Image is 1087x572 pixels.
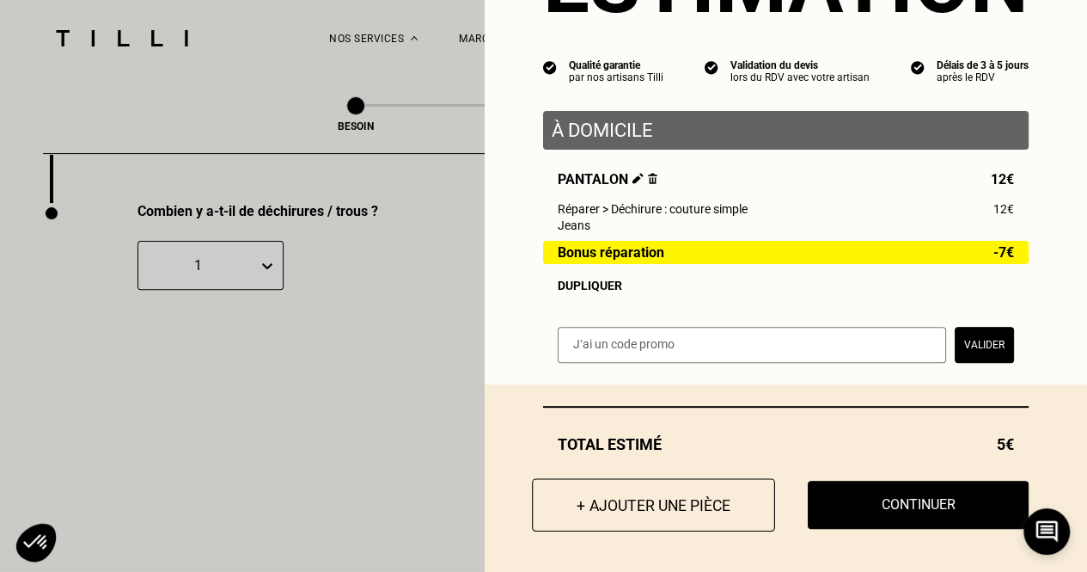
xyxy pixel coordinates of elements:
[558,202,748,216] span: Réparer > Déchirure : couture simple
[543,59,557,75] img: icon list info
[569,59,663,71] div: Qualité garantie
[552,120,1020,141] p: À domicile
[558,218,590,232] span: Jeans
[993,202,1014,216] span: 12€
[569,71,663,83] div: par nos artisans Tilli
[543,435,1029,453] div: Total estimé
[558,279,1014,292] div: Dupliquer
[937,59,1029,71] div: Délais de 3 à 5 jours
[937,71,1029,83] div: après le RDV
[991,171,1014,188] span: 12€
[955,327,1014,363] button: Valider
[532,478,775,532] button: + Ajouter une pièce
[632,173,644,184] img: Éditer
[705,59,718,75] img: icon list info
[911,59,925,75] img: icon list info
[558,171,657,188] span: Pantalon
[730,71,870,83] div: lors du RDV avec votre artisan
[993,245,1014,260] span: -7€
[648,173,657,184] img: Supprimer
[730,59,870,71] div: Validation du devis
[558,245,664,260] span: Bonus réparation
[808,481,1029,529] button: Continuer
[558,327,946,363] input: J‘ai un code promo
[997,435,1014,453] span: 5€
